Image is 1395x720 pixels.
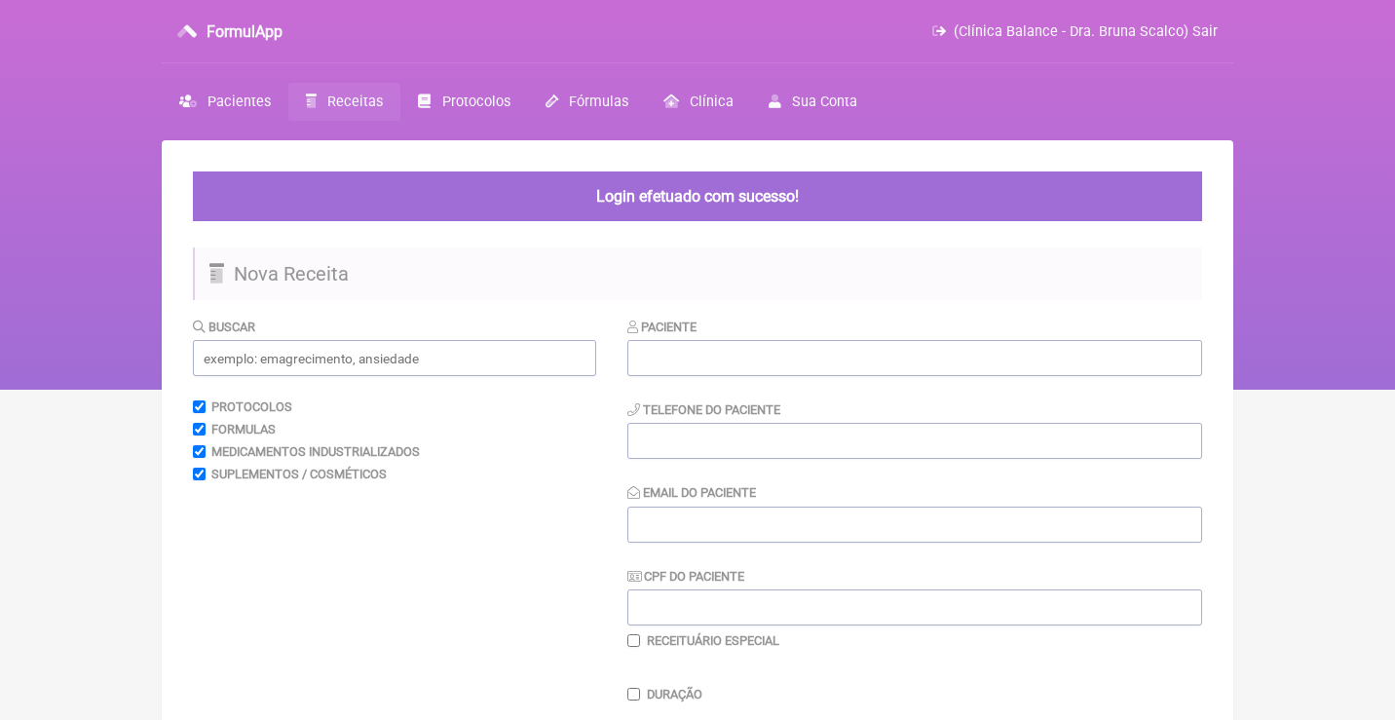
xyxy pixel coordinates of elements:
[627,320,697,334] label: Paciente
[211,444,420,459] label: Medicamentos Industrializados
[647,687,702,701] label: Duração
[400,83,527,121] a: Protocolos
[211,467,387,481] label: Suplementos / Cosméticos
[647,633,779,648] label: Receituário Especial
[792,94,857,110] span: Sua Conta
[207,94,271,110] span: Pacientes
[162,83,288,121] a: Pacientes
[327,94,383,110] span: Receitas
[193,340,596,376] input: exemplo: emagrecimento, ansiedade
[193,247,1202,300] h2: Nova Receita
[288,83,400,121] a: Receitas
[442,94,510,110] span: Protocolos
[211,422,276,436] label: Formulas
[207,22,283,41] h3: FormulApp
[932,23,1218,40] a: (Clínica Balance - Dra. Bruna Scalco) Sair
[646,83,751,121] a: Clínica
[193,320,255,334] label: Buscar
[954,23,1218,40] span: (Clínica Balance - Dra. Bruna Scalco) Sair
[690,94,734,110] span: Clínica
[193,171,1202,221] div: Login efetuado com sucesso!
[528,83,646,121] a: Fórmulas
[627,402,780,417] label: Telefone do Paciente
[751,83,875,121] a: Sua Conta
[627,569,744,584] label: CPF do Paciente
[211,399,292,414] label: Protocolos
[627,485,756,500] label: Email do Paciente
[569,94,628,110] span: Fórmulas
